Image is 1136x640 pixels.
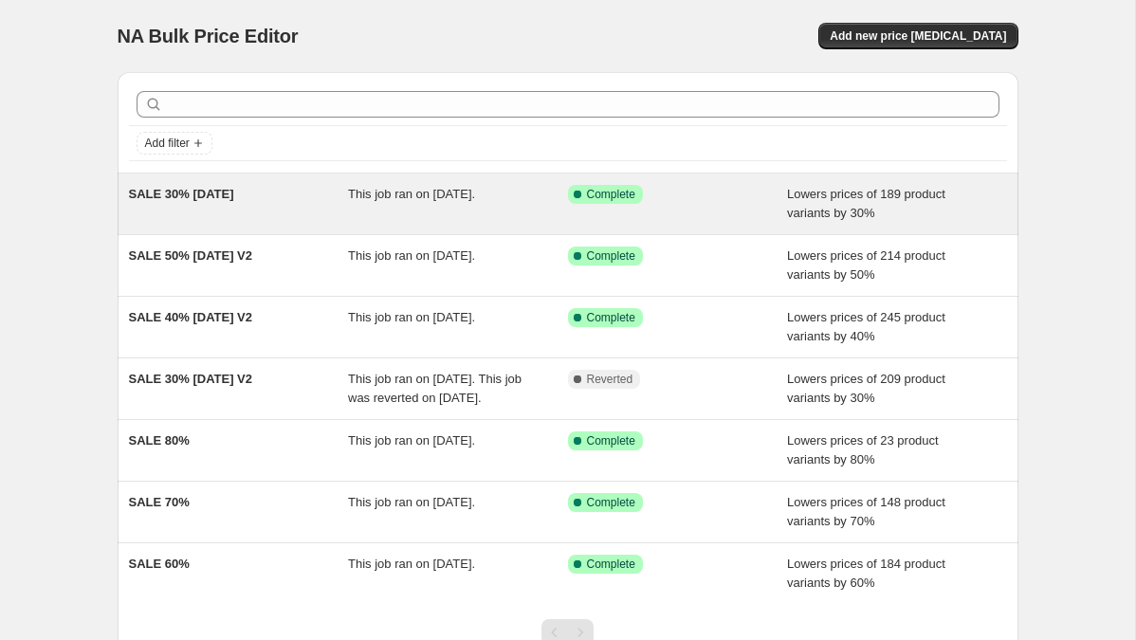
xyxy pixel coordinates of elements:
span: SALE 50% [DATE] V2 [129,248,253,263]
span: SALE 40% [DATE] V2 [129,310,253,324]
span: NA Bulk Price Editor [118,26,299,46]
span: SALE 80% [129,433,190,448]
span: Reverted [587,372,633,387]
span: SALE 30% [DATE] [129,187,234,201]
span: SALE 60% [129,557,190,571]
span: This job ran on [DATE]. This job was reverted on [DATE]. [348,372,522,405]
span: This job ran on [DATE]. [348,187,475,201]
span: Add new price [MEDICAL_DATA] [830,28,1006,44]
span: Lowers prices of 245 product variants by 40% [787,310,945,343]
span: This job ran on [DATE]. [348,310,475,324]
span: This job ran on [DATE]. [348,433,475,448]
span: This job ran on [DATE]. [348,495,475,509]
span: Lowers prices of 148 product variants by 70% [787,495,945,528]
span: Complete [587,557,635,572]
span: Lowers prices of 209 product variants by 30% [787,372,945,405]
span: Complete [587,495,635,510]
span: Lowers prices of 23 product variants by 80% [787,433,939,466]
span: Complete [587,187,635,202]
button: Add filter [137,132,212,155]
span: SALE 70% [129,495,190,509]
span: Lowers prices of 184 product variants by 60% [787,557,945,590]
span: This job ran on [DATE]. [348,248,475,263]
span: This job ran on [DATE]. [348,557,475,571]
button: Add new price [MEDICAL_DATA] [818,23,1017,49]
span: Complete [587,433,635,448]
span: Complete [587,310,635,325]
span: Add filter [145,136,190,151]
span: Complete [587,248,635,264]
span: Lowers prices of 189 product variants by 30% [787,187,945,220]
span: Lowers prices of 214 product variants by 50% [787,248,945,282]
span: SALE 30% [DATE] V2 [129,372,253,386]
